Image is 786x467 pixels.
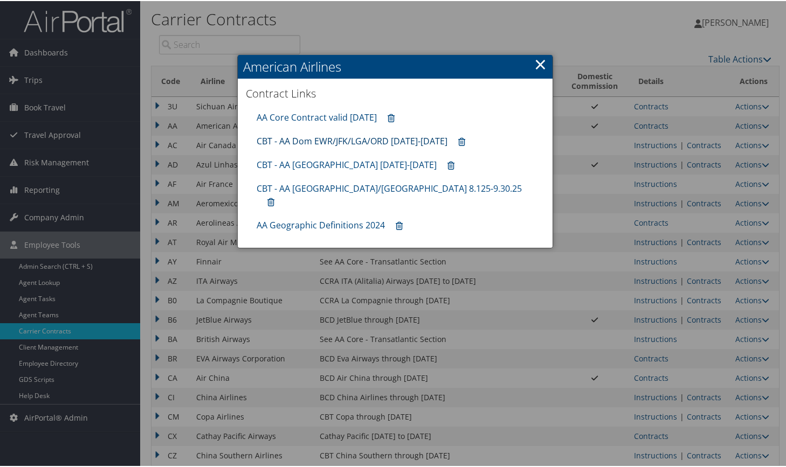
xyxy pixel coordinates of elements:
[257,134,447,146] a: CBT - AA Dom EWR/JFK/LGA/ORD [DATE]-[DATE]
[257,158,437,170] a: CBT - AA [GEOGRAPHIC_DATA] [DATE]-[DATE]
[390,215,408,235] a: Remove contract
[262,191,280,211] a: Remove contract
[534,52,547,74] a: ×
[238,54,553,78] h2: American Airlines
[246,85,544,100] h3: Contract Links
[442,155,460,175] a: Remove contract
[257,218,385,230] a: AA Geographic Definitions 2024
[257,182,522,193] a: CBT - AA [GEOGRAPHIC_DATA]/[GEOGRAPHIC_DATA] 8.125-9.30.25
[382,107,400,127] a: Remove contract
[453,131,471,151] a: Remove contract
[257,110,377,122] a: AA Core Contract valid [DATE]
